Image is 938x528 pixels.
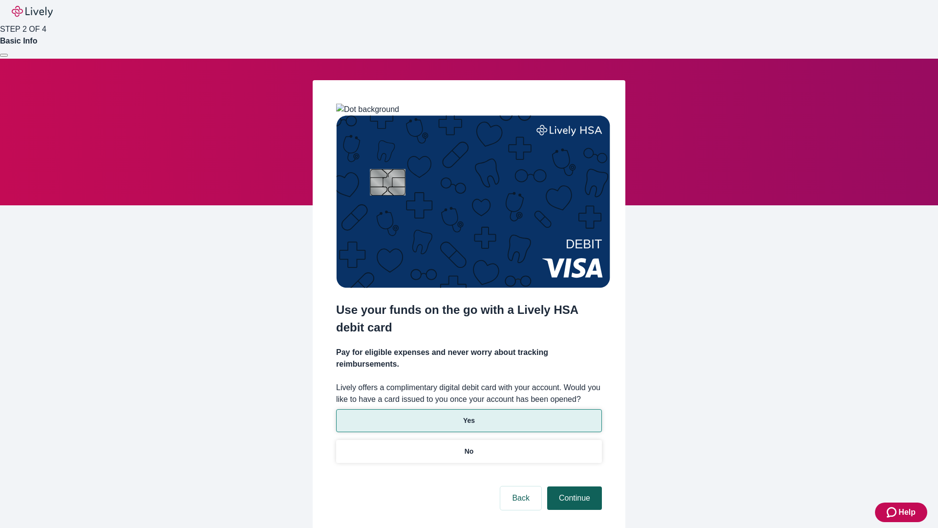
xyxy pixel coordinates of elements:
[336,382,602,405] label: Lively offers a complimentary digital debit card with your account. Would you like to have a card...
[336,409,602,432] button: Yes
[336,440,602,463] button: No
[887,506,898,518] svg: Zendesk support icon
[898,506,916,518] span: Help
[547,486,602,510] button: Continue
[465,446,474,457] p: No
[12,6,53,18] img: Lively
[336,115,610,288] img: Debit card
[336,104,399,115] img: Dot background
[463,416,475,426] p: Yes
[336,301,602,336] h2: Use your funds on the go with a Lively HSA debit card
[500,486,541,510] button: Back
[875,503,927,522] button: Zendesk support iconHelp
[336,347,602,370] h4: Pay for eligible expenses and never worry about tracking reimbursements.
